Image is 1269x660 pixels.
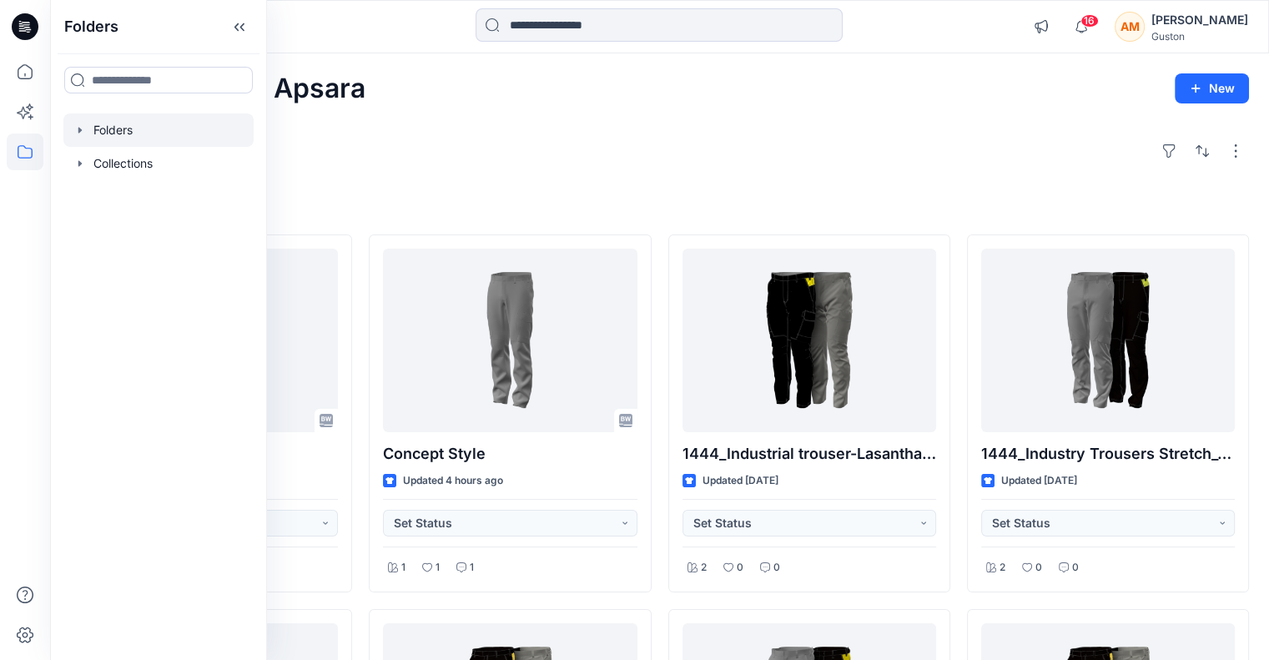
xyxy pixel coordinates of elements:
button: New [1175,73,1249,103]
p: Concept Style [383,442,637,466]
p: 2 [701,559,707,577]
p: 1444_Industry Trousers Stretch_Thakshila_Final [981,442,1235,466]
p: 0 [773,559,780,577]
span: 16 [1080,14,1099,28]
a: 1444_Industrial trouser-Lasantha-FINAL ASSINGMENT [682,249,936,432]
div: Guston [1151,30,1248,43]
a: 1444_Industry Trousers Stretch_Thakshila_Final [981,249,1235,432]
div: AM [1115,12,1145,42]
p: 0 [1035,559,1042,577]
p: 1 [401,559,405,577]
p: 0 [1072,559,1079,577]
p: 0 [737,559,743,577]
p: 1444_Industrial trouser-Lasantha-FINAL ASSINGMENT [682,442,936,466]
div: [PERSON_NAME] [1151,10,1248,30]
p: Updated [DATE] [1001,472,1077,490]
p: 2 [1000,559,1005,577]
p: Updated [DATE] [702,472,778,490]
p: 1 [436,559,440,577]
p: 1 [470,559,474,577]
a: Concept Style [383,249,637,432]
p: Updated 4 hours ago [403,472,503,490]
h4: Styles [70,198,1249,218]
